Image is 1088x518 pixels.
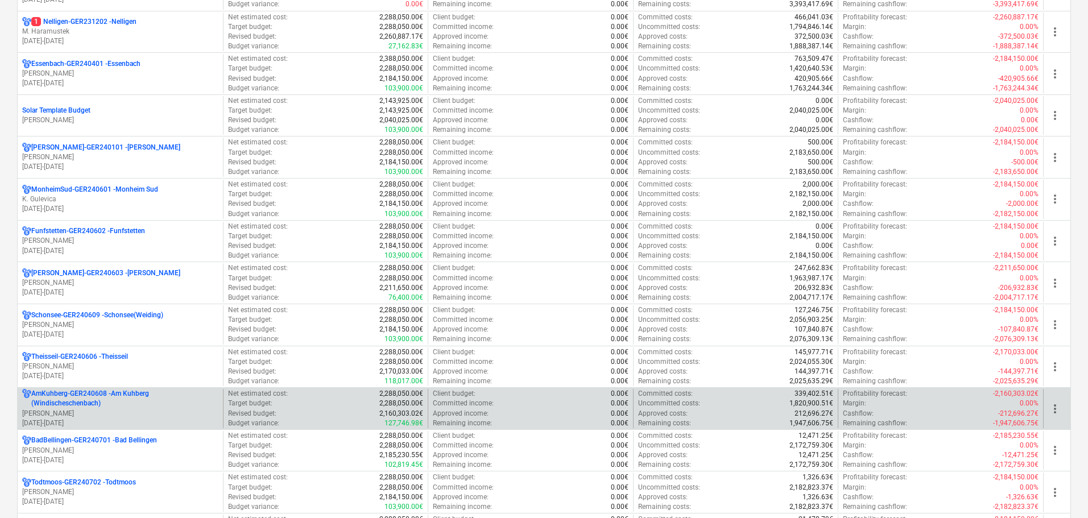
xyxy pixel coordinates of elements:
[795,74,833,84] p: 420,905.66€
[789,251,833,260] p: 2,184,150.00€
[638,54,693,64] p: Committed costs :
[611,96,628,106] p: 0.00€
[31,478,136,487] p: Todtmoos-GER240702 - Todtmoos
[228,74,276,84] p: Revised budget :
[22,59,218,88] div: Essenbach-GER240401 -Essenbach[PERSON_NAME][DATE]-[DATE]
[379,32,423,42] p: 2,260,887.17€
[1020,64,1039,73] p: 0.00%
[22,204,218,214] p: [DATE] - [DATE]
[843,241,874,251] p: Cashflow :
[638,189,700,199] p: Uncommitted costs :
[808,138,833,147] p: 500.00€
[789,189,833,199] p: 2,182,150.00€
[228,180,288,189] p: Net estimated cost :
[611,180,628,189] p: 0.00€
[22,330,218,339] p: [DATE] - [DATE]
[22,362,218,371] p: [PERSON_NAME]
[993,251,1039,260] p: -2,184,150.00€
[638,42,691,51] p: Remaining costs :
[31,352,128,362] p: Theisseil-GER240606 - Theisseil
[638,148,700,158] p: Uncommitted costs :
[384,84,423,93] p: 103,900.00€
[843,125,907,135] p: Remaining cashflow :
[611,54,628,64] p: 0.00€
[22,106,90,115] p: Solar Template Budget
[433,42,492,51] p: Remaining income :
[843,13,907,22] p: Profitability forecast :
[433,241,489,251] p: Approved income :
[379,273,423,283] p: 2,288,050.00€
[638,138,693,147] p: Committed costs :
[433,199,489,209] p: Approved income :
[22,497,218,507] p: [DATE] - [DATE]
[795,54,833,64] p: 763,509.47€
[1048,151,1062,164] span: more_vert
[22,288,218,297] p: [DATE] - [DATE]
[228,273,272,283] p: Target budget :
[379,138,423,147] p: 2,288,050.00€
[808,158,833,167] p: 500.00€
[1021,115,1039,125] p: 0.00€
[638,293,691,302] p: Remaining costs :
[843,106,866,115] p: Margin :
[638,241,688,251] p: Approved costs :
[22,436,31,445] div: Project has multi currencies enabled
[638,13,693,22] p: Committed costs :
[1020,22,1039,32] p: 0.00%
[1048,109,1062,122] span: more_vert
[379,115,423,125] p: 2,040,025.00€
[611,106,628,115] p: 0.00€
[843,167,907,177] p: Remaining cashflow :
[993,263,1039,273] p: -2,211,650.00€
[843,158,874,167] p: Cashflow :
[611,189,628,199] p: 0.00€
[228,125,279,135] p: Budget variance :
[816,96,833,106] p: 0.00€
[22,162,218,172] p: [DATE] - [DATE]
[611,74,628,84] p: 0.00€
[22,268,218,297] div: [PERSON_NAME]-GER240603 -[PERSON_NAME][PERSON_NAME][DATE]-[DATE]
[816,115,833,125] p: 0.00€
[228,251,279,260] p: Budget variance :
[22,478,218,507] div: Todtmoos-GER240702 -Todtmoos[PERSON_NAME][DATE]-[DATE]
[31,185,158,194] p: MonheimSud-GER240601 - Monheim Sud
[379,283,423,293] p: 2,211,650.00€
[22,152,218,162] p: [PERSON_NAME]
[228,209,279,219] p: Budget variance :
[31,143,180,152] p: [PERSON_NAME]-GER240101 - [PERSON_NAME]
[22,106,218,125] div: Solar Template Budget[PERSON_NAME]
[638,231,700,241] p: Uncommitted costs :
[611,251,628,260] p: 0.00€
[31,389,218,408] p: AmKuhberg-GER240608 - Am Kuhberg (Windischeschenbach)
[22,278,218,288] p: [PERSON_NAME]
[843,189,866,199] p: Margin :
[388,42,423,51] p: 27,162.83€
[31,17,136,27] p: Nelligen-GER231202 - Nelligen
[789,106,833,115] p: 2,040,025.00€
[843,273,866,283] p: Margin :
[611,283,628,293] p: 0.00€
[22,194,218,204] p: K. Gulevica
[228,13,288,22] p: Net estimated cost :
[638,180,693,189] p: Committed costs :
[1006,199,1039,209] p: -2,000.00€
[843,199,874,209] p: Cashflow :
[638,32,688,42] p: Approved costs :
[31,226,145,236] p: Funfstetten-GER240602 - Funfstetten
[993,222,1039,231] p: -2,184,150.00€
[228,231,272,241] p: Target budget :
[993,209,1039,219] p: -2,182,150.00€
[31,268,180,278] p: [PERSON_NAME]-GER240603 - [PERSON_NAME]
[789,209,833,219] p: 2,182,150.00€
[22,409,218,418] p: [PERSON_NAME]
[22,78,218,88] p: [DATE] - [DATE]
[789,167,833,177] p: 2,183,650.00€
[1048,25,1062,39] span: more_vert
[433,54,475,64] p: Client budget :
[433,22,494,32] p: Committed income :
[433,251,492,260] p: Remaining income :
[433,209,492,219] p: Remaining income :
[433,167,492,177] p: Remaining income :
[638,158,688,167] p: Approved costs :
[22,310,218,339] div: Schonsee-GER240609 -Schonsee(Weiding)[PERSON_NAME][DATE]-[DATE]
